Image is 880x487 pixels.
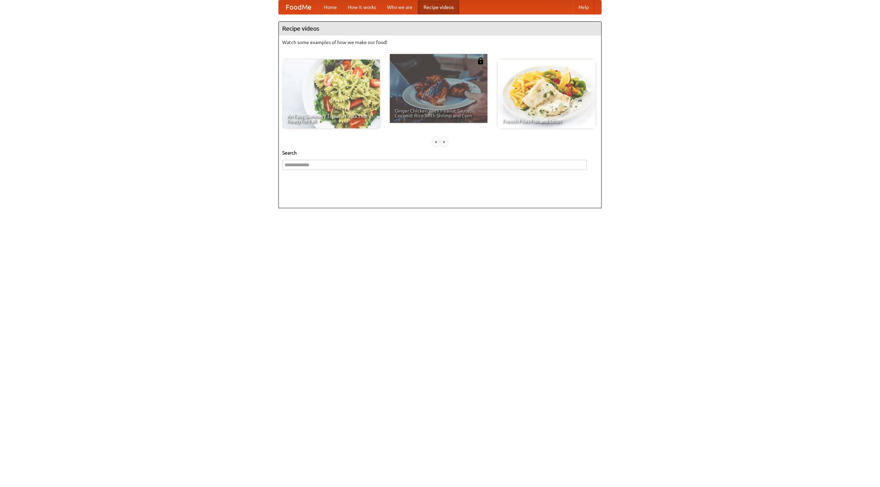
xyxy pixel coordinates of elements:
[498,60,595,128] a: French Fries Fish and Chips
[279,22,601,35] h4: Recipe videos
[418,0,459,14] a: Recipe videos
[503,119,591,124] span: French Fries Fish and Chips
[282,60,380,128] a: An Easy, Summery Tomato Pasta That's Ready for Fall
[433,137,439,146] div: «
[282,39,598,46] p: Watch some examples of how we make our food!
[318,0,342,14] a: Home
[573,0,594,14] a: Help
[382,0,418,14] a: Who we are
[477,57,484,64] img: 483408.png
[342,0,382,14] a: How it works
[287,114,375,124] span: An Easy, Summery Tomato Pasta That's Ready for Fall
[279,0,318,14] a: FoodMe
[441,137,447,146] div: »
[282,149,598,156] h5: Search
